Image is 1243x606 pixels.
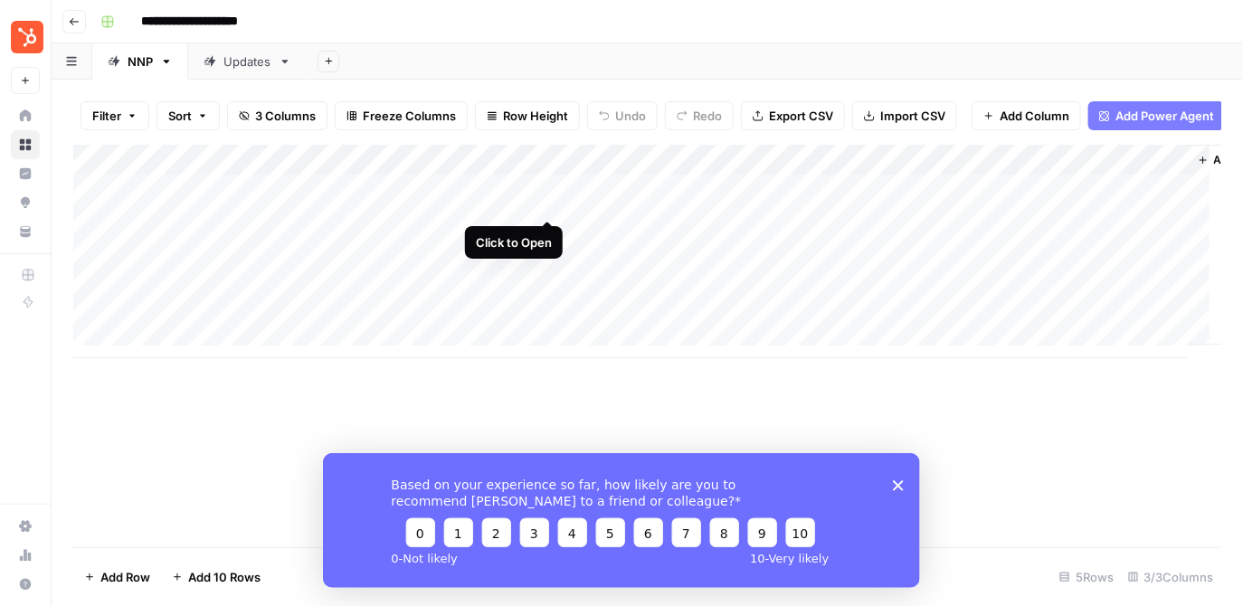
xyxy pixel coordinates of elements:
a: Browse [11,130,40,159]
button: Add Power Agent [1088,101,1225,130]
a: Insights [11,159,40,188]
button: Sort [157,101,220,130]
span: Add Column [1000,107,1069,125]
div: Click to Open [476,233,552,251]
span: Sort [168,107,192,125]
a: Opportunities [11,188,40,217]
span: Import CSV [880,107,945,125]
img: Blog Content Action Plan Logo [11,21,43,53]
a: Settings [11,512,40,541]
span: Filter [92,107,121,125]
a: Home [11,101,40,130]
button: Redo [665,101,734,130]
div: 3/3 Columns [1121,563,1221,592]
span: Add 10 Rows [188,568,261,586]
button: Add 10 Rows [161,563,271,592]
button: Add Row [73,563,161,592]
button: Undo [587,101,658,130]
span: Add Row [100,568,150,586]
button: 3 Columns [227,101,327,130]
button: Add Column [972,101,1081,130]
span: Row Height [503,107,568,125]
button: Filter [81,101,149,130]
iframe: Survey from AirOps [323,453,920,588]
a: Updates [188,43,307,80]
span: Redo [693,107,722,125]
a: Your Data [11,217,40,246]
button: Workspace: Blog Content Action Plan [11,14,40,60]
span: Undo [615,107,646,125]
a: NNP [92,43,188,80]
span: Export CSV [769,107,833,125]
a: Usage [11,541,40,570]
button: Import CSV [852,101,957,130]
span: Freeze Columns [363,107,456,125]
button: Row Height [475,101,580,130]
button: Freeze Columns [335,101,468,130]
button: Help + Support [11,570,40,599]
div: NNP [128,52,153,71]
span: 3 Columns [255,107,316,125]
button: Export CSV [741,101,845,130]
div: Updates [223,52,271,71]
span: Add Power Agent [1115,107,1214,125]
div: 5 Rows [1052,563,1121,592]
